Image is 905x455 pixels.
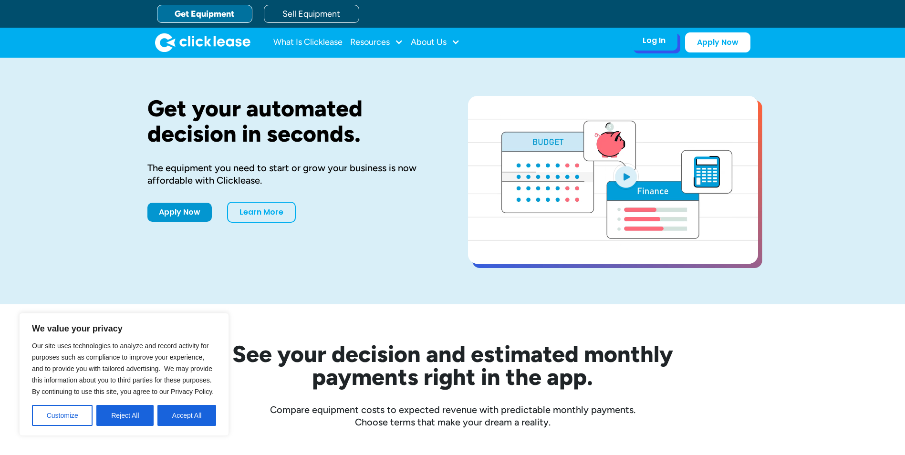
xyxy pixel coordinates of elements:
[186,342,720,388] h2: See your decision and estimated monthly payments right in the app.
[157,5,252,23] a: Get Equipment
[155,33,250,52] img: Clicklease logo
[32,323,216,334] p: We value your privacy
[32,342,214,395] span: Our site uses technologies to analyze and record activity for purposes such as compliance to impr...
[147,96,437,146] h1: Get your automated decision in seconds.
[155,33,250,52] a: home
[19,313,229,436] div: We value your privacy
[273,33,343,52] a: What Is Clicklease
[685,32,750,52] a: Apply Now
[350,33,403,52] div: Resources
[613,163,639,190] img: Blue play button logo on a light blue circular background
[227,202,296,223] a: Learn More
[411,33,460,52] div: About Us
[643,36,666,45] div: Log In
[157,405,216,426] button: Accept All
[32,405,93,426] button: Customize
[96,405,154,426] button: Reject All
[264,5,359,23] a: Sell Equipment
[468,96,758,264] a: open lightbox
[147,162,437,186] div: The equipment you need to start or grow your business is now affordable with Clicklease.
[147,403,758,428] div: Compare equipment costs to expected revenue with predictable monthly payments. Choose terms that ...
[147,203,212,222] a: Apply Now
